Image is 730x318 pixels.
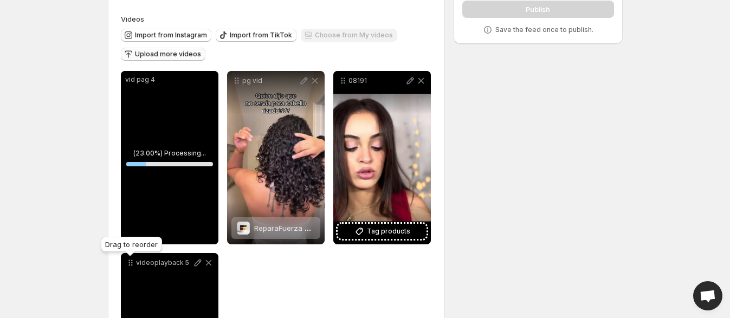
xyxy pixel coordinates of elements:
[230,31,292,40] span: Import from TikTok
[338,224,427,239] button: Tag products
[121,15,144,23] span: Videos
[242,76,299,85] p: pg vid
[136,258,192,267] p: videoplayback 5
[216,29,296,42] button: Import from TikTok
[121,48,205,61] button: Upload more videos
[495,25,593,34] p: Save the feed once to publish.
[254,224,464,232] span: ReparaFuerza Mascarilla Capilar + Plancha Alisadora GRATIS
[348,76,405,85] p: 08191
[135,31,207,40] span: Import from Instagram
[121,71,218,244] div: vid pag 4(23.00%) Processing...23%
[125,75,214,84] p: vid pag 4
[367,226,410,237] span: Tag products
[121,29,211,42] button: Import from Instagram
[693,281,722,310] a: Open chat
[135,50,201,59] span: Upload more videos
[237,222,250,235] img: ReparaFuerza Mascarilla Capilar + Plancha Alisadora GRATIS
[333,71,431,244] div: 08191Tag products
[227,71,325,244] div: pg vidReparaFuerza Mascarilla Capilar + Plancha Alisadora GRATISReparaFuerza Mascarilla Capilar +...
